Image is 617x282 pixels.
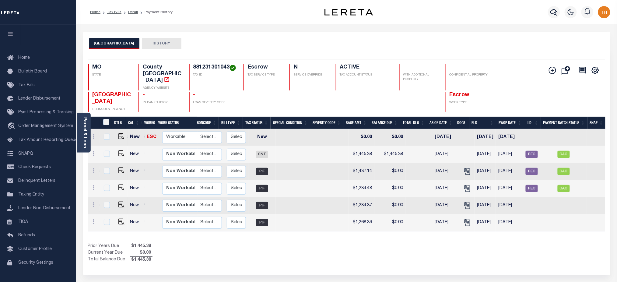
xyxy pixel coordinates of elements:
[475,197,496,214] td: [DATE]
[369,117,400,129] th: Balance Due: activate to sort column ascending
[88,256,130,263] td: Total Balance Due
[18,97,61,101] span: Lender Disbursement
[256,168,268,175] span: PIF
[193,100,237,105] p: LOAN SEVERITY CODE
[88,243,130,250] td: Prior Years Due
[449,100,488,105] p: WORK TYPE
[432,180,460,197] td: [DATE]
[340,64,392,71] h4: ACTIVE
[128,129,144,146] td: New
[349,163,374,180] td: $1,437.14
[89,38,139,49] button: [GEOGRAPHIC_DATA]
[18,56,30,60] span: Home
[449,73,488,77] p: CONFIDENTIAL PROPERTY
[256,219,268,226] span: PIF
[374,146,405,163] td: $1,445.38
[427,117,455,129] th: As of Date: activate to sort column ascending
[475,163,496,180] td: [DATE]
[126,117,142,129] th: CAL: activate to sort column ascending
[496,180,523,197] td: [DATE]
[128,10,138,14] a: Detail
[432,197,460,214] td: [DATE]
[156,117,197,129] th: Work Status
[93,107,131,112] p: DELINQUENT AGENCY
[107,10,121,14] a: Tax Bills
[496,146,523,163] td: [DATE]
[432,163,460,180] td: [DATE]
[130,257,152,263] span: $1,445.38
[558,186,570,191] a: CAC
[18,261,53,265] span: Security Settings
[524,117,541,129] th: LD: activate to sort column ascending
[18,151,33,156] span: SNAPQ
[193,64,237,71] h4: 881231301043
[558,151,570,158] span: CAC
[349,197,374,214] td: $1,284.37
[88,117,100,129] th: &nbsp;&nbsp;&nbsp;&nbsp;&nbsp;&nbsp;&nbsp;&nbsp;&nbsp;&nbsp;
[374,180,405,197] td: $0.00
[18,179,55,183] span: Delinquent Letters
[598,6,610,18] img: svg+xml;base64,PHN2ZyB4bWxucz0iaHR0cDovL3d3dy53My5vcmcvMjAwMC9zdmciIHBvaW50ZXItZXZlbnRzPSJub25lIi...
[558,168,570,175] span: CAC
[18,247,52,251] span: Customer Profile
[400,117,427,129] th: Total DLQ: activate to sort column ascending
[475,180,496,197] td: [DATE]
[256,151,268,158] span: SNT
[349,180,374,197] td: $1,284.48
[455,117,469,129] th: Docs
[219,117,243,129] th: BillType: activate to sort column ascending
[193,73,237,77] p: TAX ID
[349,214,374,231] td: $1,268.39
[558,152,570,157] a: CAC
[526,185,538,192] span: REC
[374,214,405,231] td: $0.00
[18,165,51,169] span: Check Requests
[18,83,35,87] span: Tax Bills
[403,65,405,70] span: -
[496,163,523,180] td: [DATE]
[18,138,78,142] span: Tax Amount Reporting Queue
[248,64,282,71] h4: Escrow
[526,168,538,175] span: REC
[90,10,100,14] a: Home
[82,117,87,148] a: Parcel & Loan
[374,163,405,180] td: $0.00
[294,64,328,71] h4: N
[143,64,182,84] h4: County - [GEOGRAPHIC_DATA]
[432,146,460,163] td: [DATE]
[248,129,276,146] td: New
[18,233,35,238] span: Refunds
[558,169,570,174] a: CAC
[374,129,405,146] td: $0.00
[475,129,496,146] td: [DATE]
[130,250,152,256] span: $0.00
[128,180,144,197] td: New
[475,214,496,231] td: [DATE]
[143,92,145,98] span: -
[138,9,173,15] li: Payment History
[496,117,524,129] th: PWOP Date: activate to sort column ascending
[432,129,460,146] td: [DATE]
[128,197,144,214] td: New
[128,214,144,231] td: New
[496,197,523,214] td: [DATE]
[310,117,343,129] th: Severity Code: activate to sort column ascending
[324,9,373,16] img: logo-dark.svg
[526,186,538,191] a: REC
[7,122,17,130] i: travel_explore
[587,117,606,129] th: SNAP: activate to sort column ascending
[243,117,271,129] th: Tax Status: activate to sort column ascending
[18,124,73,128] span: Order Management System
[142,38,181,49] button: HISTORY
[343,117,369,129] th: Base Amt: activate to sort column ascending
[18,110,74,115] span: Pymt Processing & Tracking
[248,73,282,77] p: TAX SERVICE TYPE
[526,169,538,174] a: REC
[449,92,469,98] span: Escrow
[526,151,538,158] span: REC
[88,250,130,256] td: Current Year Due
[93,64,131,71] h4: MO
[340,73,392,77] p: TAX ACCOUNT STATUS
[432,214,460,231] td: [DATE]
[449,65,451,70] span: -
